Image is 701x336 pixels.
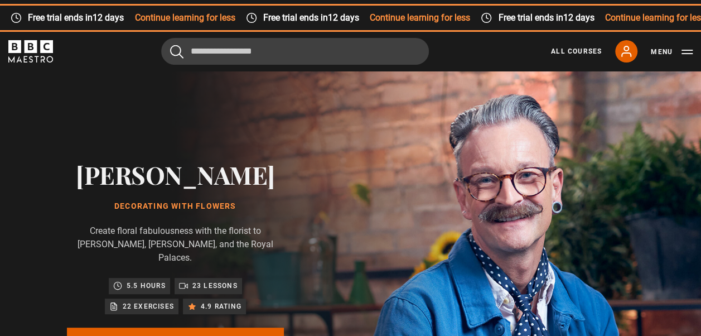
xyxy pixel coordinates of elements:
[67,224,284,265] p: Create floral fabulousness with the florist to [PERSON_NAME], [PERSON_NAME], and the Royal Palaces.
[651,46,693,57] button: Toggle navigation
[563,12,594,23] time: 12 days
[257,11,369,25] span: Free trial ends in
[22,11,134,25] span: Free trial ends in
[127,280,166,291] p: 5.5 hours
[170,44,183,58] button: Submit the search query
[235,11,470,25] div: Continue learning for less
[67,202,284,211] h1: Decorating With Flowers
[123,301,174,312] p: 22 exercises
[67,160,284,189] h2: [PERSON_NAME]
[8,40,53,63] svg: BBC Maestro
[328,12,359,23] time: 12 days
[201,301,241,312] p: 4.9 rating
[161,38,429,65] input: Search
[93,12,124,23] time: 12 days
[192,280,238,291] p: 23 lessons
[551,46,602,56] a: All Courses
[492,11,605,25] span: Free trial ends in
